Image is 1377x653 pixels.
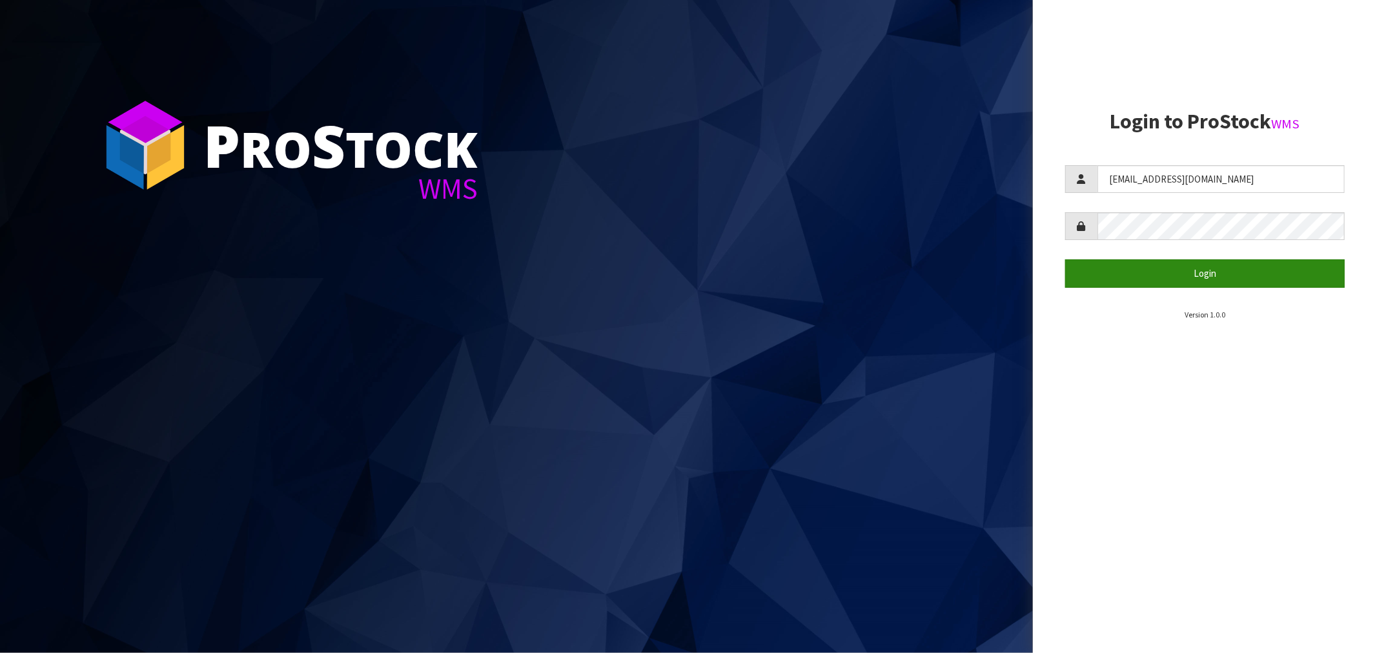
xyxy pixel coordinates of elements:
div: ro tock [203,116,478,174]
div: WMS [203,174,478,203]
input: Username [1097,165,1345,193]
img: ProStock Cube [97,97,194,194]
small: WMS [1271,116,1300,132]
small: Version 1.0.0 [1185,310,1225,319]
span: P [203,106,240,185]
span: S [312,106,345,185]
h2: Login to ProStock [1065,110,1345,133]
button: Login [1065,259,1345,287]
